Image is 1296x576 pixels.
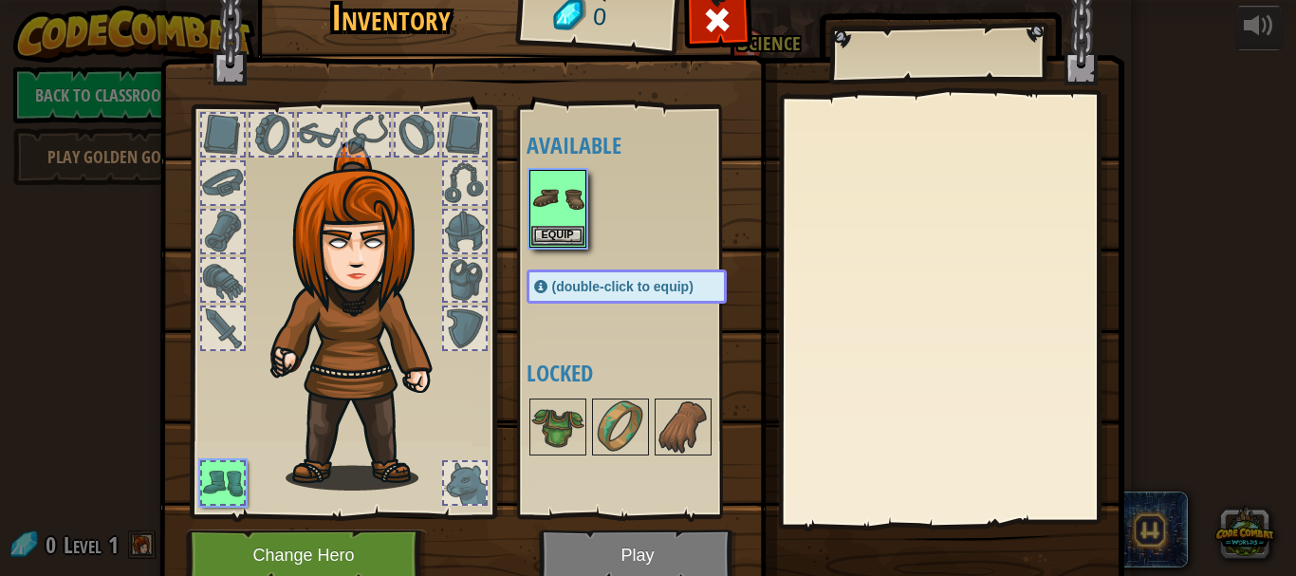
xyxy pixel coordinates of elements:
img: portrait.png [531,172,584,225]
h4: Available [527,133,765,158]
img: portrait.png [657,400,710,454]
img: portrait.png [594,400,647,454]
span: (double-click to equip) [552,279,694,294]
button: Equip [531,226,584,246]
h4: Locked [527,361,765,385]
img: portrait.png [531,400,584,454]
img: hair_f2.png [262,141,466,491]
